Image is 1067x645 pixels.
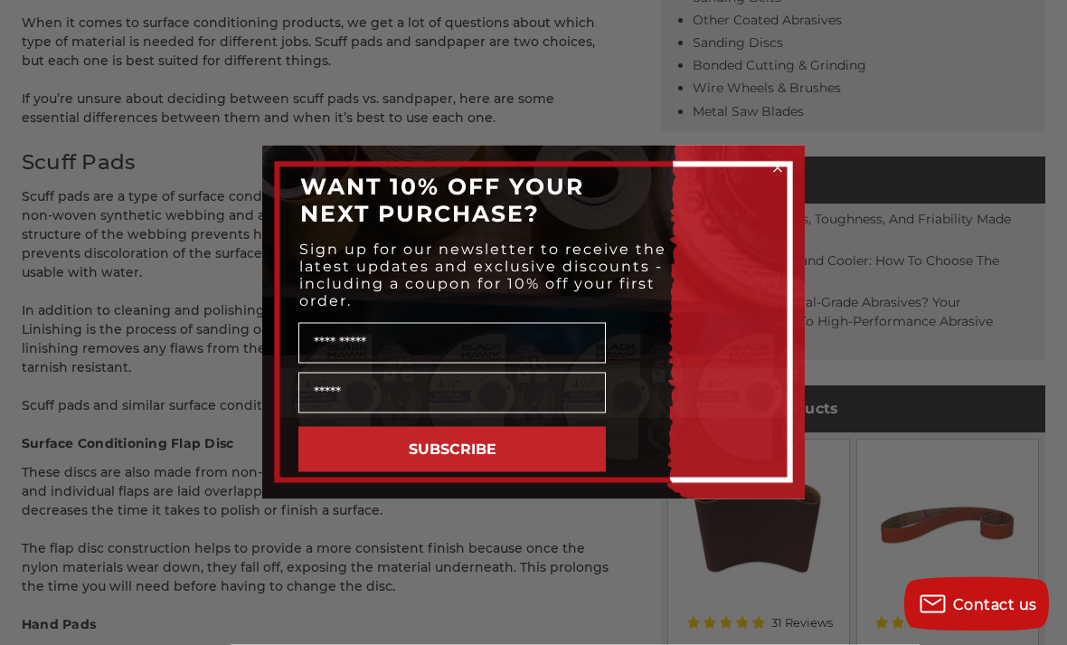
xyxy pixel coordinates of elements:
span: Sign up for our newsletter to receive the latest updates and exclusive discounts - including a co... [299,241,666,309]
button: Contact us [904,577,1049,631]
input: Email [298,373,606,413]
span: WANT 10% OFF YOUR NEXT PURCHASE? [300,173,584,227]
button: Close dialog [769,159,787,177]
span: Contact us [953,596,1037,613]
button: SUBSCRIBE [298,427,606,472]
